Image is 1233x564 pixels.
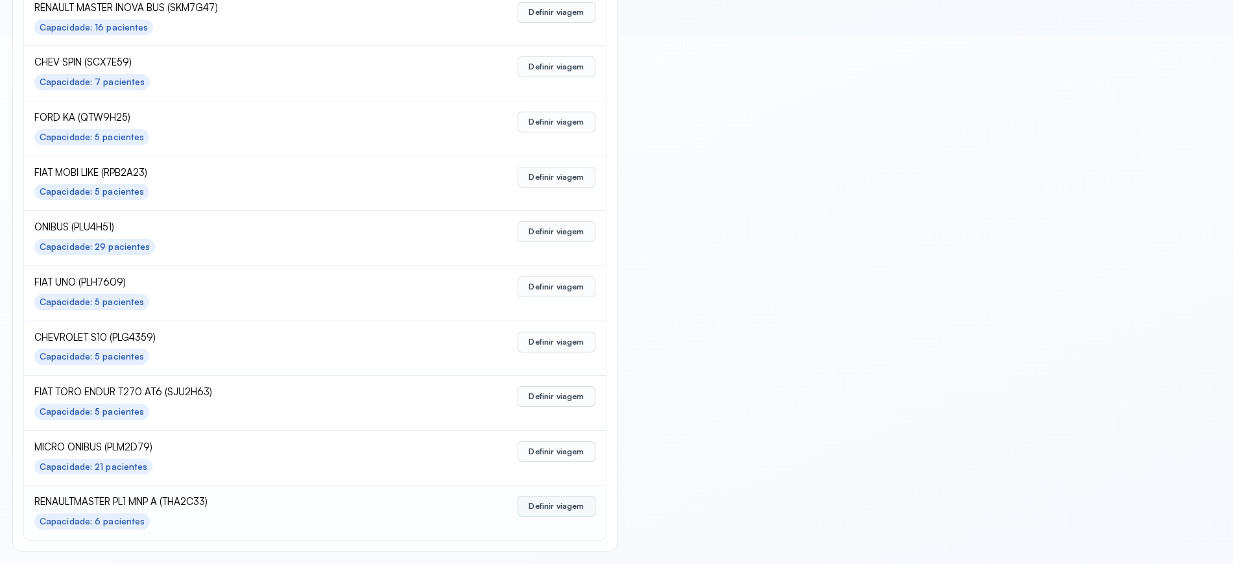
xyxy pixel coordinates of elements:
span: FORD KA (QTW9H25) [34,112,430,124]
div: Capacidade: 5 pacientes [40,186,144,197]
span: ONIBUS (PLU4H51) [34,221,430,234]
button: Definir viagem [518,441,595,462]
button: Definir viagem [518,496,595,517]
span: MICRO ONIBUS (PLM2D79) [34,441,430,454]
span: RENAULT MASTER INOVA BUS (SKM7G47) [34,2,430,14]
div: Capacidade: 29 pacientes [40,241,150,252]
button: Definir viagem [518,167,595,188]
span: FIAT TORO ENDUR T270 AT6 (SJU2H63) [34,386,430,398]
span: CHEV SPIN (SCX7E59) [34,56,430,69]
button: Definir viagem [518,221,595,242]
div: Capacidade: 5 pacientes [40,132,144,143]
span: FIAT MOBI LIKE (RPB2A23) [34,167,430,179]
button: Definir viagem [518,2,595,23]
span: FIAT UNO (PLH7609) [34,276,430,289]
div: Capacidade: 5 pacientes [40,351,144,362]
span: CHEVROLET S10 (PLG4359) [34,332,430,344]
button: Definir viagem [518,112,595,132]
button: Definir viagem [518,56,595,77]
span: RENAULTMASTER PL1 MNP A (THA2C33) [34,496,430,508]
button: Definir viagem [518,332,595,352]
div: Capacidade: 5 pacientes [40,406,144,417]
button: Definir viagem [518,386,595,407]
div: Capacidade: 21 pacientes [40,461,147,472]
div: Capacidade: 16 pacientes [40,22,148,33]
div: Capacidade: 7 pacientes [40,77,145,88]
button: Definir viagem [518,276,595,297]
div: Capacidade: 5 pacientes [40,297,144,308]
div: Capacidade: 6 pacientes [40,516,145,527]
